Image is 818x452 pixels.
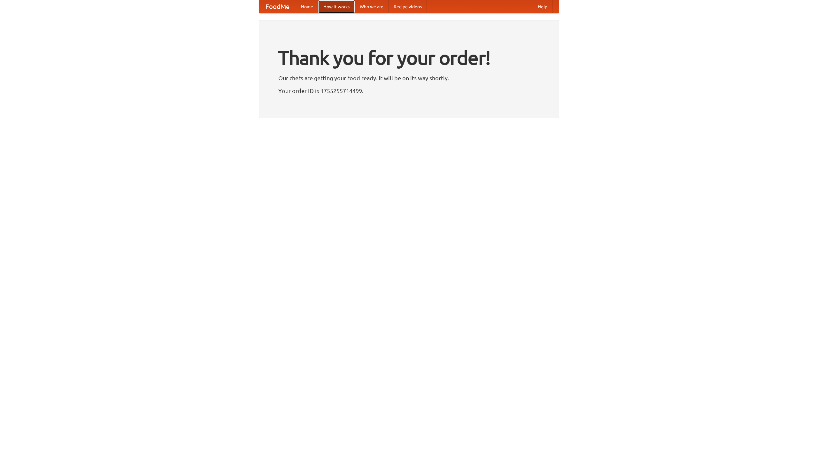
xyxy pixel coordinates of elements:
[296,0,318,13] a: Home
[259,0,296,13] a: FoodMe
[389,0,427,13] a: Recipe videos
[318,0,355,13] a: How it works
[278,42,540,73] h1: Thank you for your order!
[278,86,540,96] p: Your order ID is 1755255714499.
[355,0,389,13] a: Who we are
[533,0,552,13] a: Help
[278,73,540,83] p: Our chefs are getting your food ready. It will be on its way shortly.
